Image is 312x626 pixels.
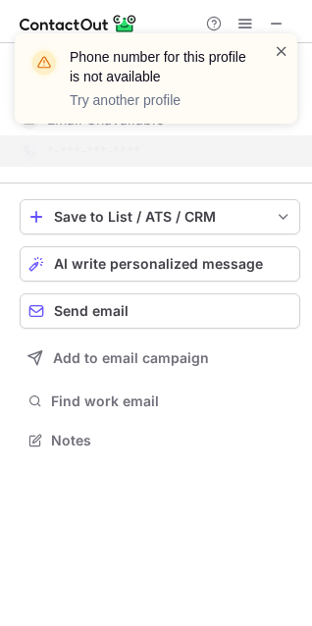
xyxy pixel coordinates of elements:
div: Save to List / ATS / CRM [54,209,266,225]
span: AI write personalized message [54,256,263,272]
span: Find work email [51,392,292,410]
header: Phone number for this profile is not available [70,47,250,86]
span: Add to email campaign [53,350,209,366]
button: Find work email [20,388,300,415]
button: Send email [20,293,300,329]
button: AI write personalized message [20,246,300,282]
button: Notes [20,427,300,454]
img: ContactOut v5.3.10 [20,12,137,35]
span: Send email [54,303,129,319]
button: save-profile-one-click [20,199,300,235]
p: Try another profile [70,90,250,110]
button: Add to email campaign [20,340,300,376]
img: warning [28,47,60,78]
span: Notes [51,432,292,449]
